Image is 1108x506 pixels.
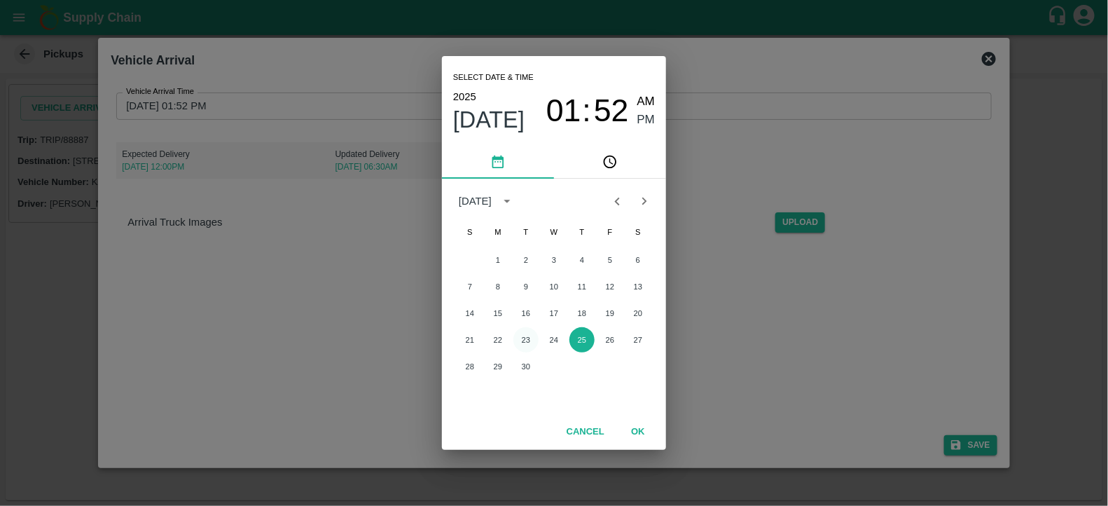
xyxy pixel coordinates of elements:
span: Saturday [625,218,651,246]
button: AM [637,93,656,111]
button: 2025 [453,88,476,106]
button: pick time [554,145,666,179]
span: Tuesday [513,218,539,246]
span: Select date & time [453,67,534,88]
span: Sunday [457,218,483,246]
button: 6 [625,247,651,273]
button: 1 [485,247,511,273]
span: Friday [597,218,623,246]
span: Monday [485,218,511,246]
span: Thursday [569,218,595,246]
button: 19 [597,301,623,326]
button: 4 [569,247,595,273]
button: 16 [513,301,539,326]
button: 23 [513,327,539,353]
button: 25 [569,327,595,353]
div: [DATE] [459,193,492,209]
button: Previous month [604,188,630,214]
button: Cancel [561,420,610,444]
button: 30 [513,354,539,379]
span: 52 [594,93,629,129]
button: 17 [541,301,567,326]
button: 3 [541,247,567,273]
span: : [583,93,591,130]
button: PM [637,111,656,130]
button: Next month [631,188,658,214]
button: 52 [594,93,629,130]
button: 29 [485,354,511,379]
button: 21 [457,327,483,353]
button: calendar view is open, switch to year view [496,190,518,212]
button: 26 [597,327,623,353]
button: 11 [569,274,595,299]
button: 7 [457,274,483,299]
button: [DATE] [453,106,525,134]
button: 18 [569,301,595,326]
button: 9 [513,274,539,299]
button: 01 [546,93,581,130]
button: 28 [457,354,483,379]
button: 14 [457,301,483,326]
button: 24 [541,327,567,353]
span: Wednesday [541,218,567,246]
button: 5 [597,247,623,273]
button: 8 [485,274,511,299]
button: 15 [485,301,511,326]
button: 20 [625,301,651,326]
button: OK [616,420,660,444]
button: 13 [625,274,651,299]
button: 2 [513,247,539,273]
button: 22 [485,327,511,353]
button: 10 [541,274,567,299]
button: 27 [625,327,651,353]
button: pick date [442,145,554,179]
span: 01 [546,93,581,129]
button: 12 [597,274,623,299]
